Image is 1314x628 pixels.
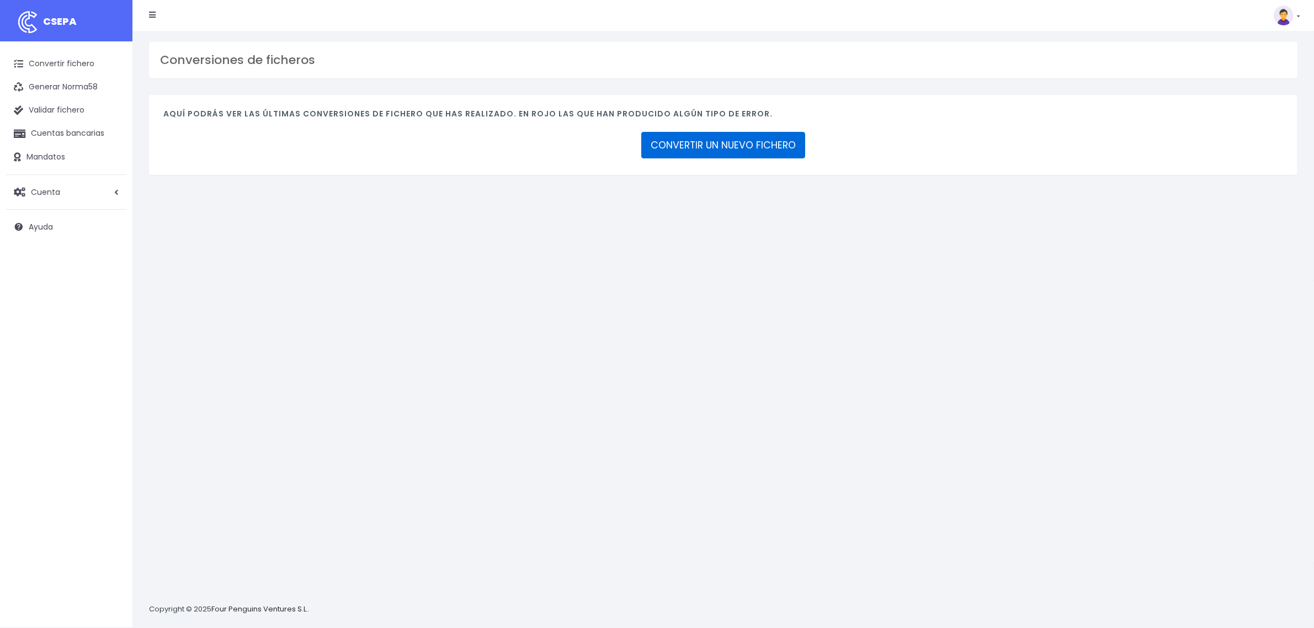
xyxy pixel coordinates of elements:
a: Generar Norma58 [6,76,127,99]
a: Convertir fichero [6,52,127,76]
span: Ayuda [29,221,53,232]
a: Cuenta [6,180,127,204]
h4: Aquí podrás ver las últimas conversiones de fichero que has realizado. En rojo las que han produc... [163,109,1283,124]
a: CONVERTIR UN NUEVO FICHERO [641,132,805,158]
h3: Conversiones de ficheros [160,53,1286,67]
img: profile [1274,6,1294,25]
span: CSEPA [43,14,77,28]
a: Four Penguins Ventures S.L. [211,604,308,614]
img: logo [14,8,41,36]
a: Ayuda [6,215,127,238]
span: Cuenta [31,186,60,197]
p: Copyright © 2025 . [149,604,310,615]
a: Mandatos [6,146,127,169]
a: Validar fichero [6,99,127,122]
a: Cuentas bancarias [6,122,127,145]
